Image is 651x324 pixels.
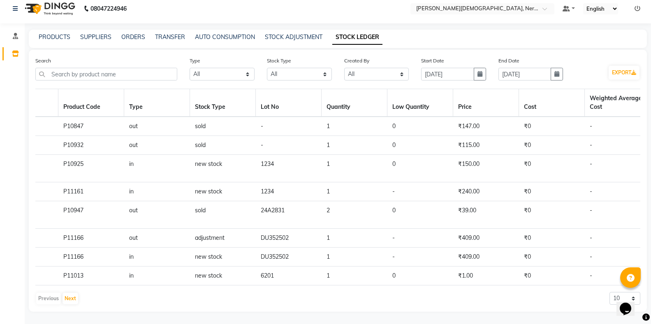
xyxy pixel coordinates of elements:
[453,89,519,117] th: Price
[387,248,453,267] td: -
[344,57,369,64] label: Created By
[267,57,291,64] label: Stock Type
[58,267,124,285] td: P11013
[190,229,256,248] td: adjustment
[256,267,322,285] td: 6201
[155,33,185,41] a: TRANSFER
[121,33,145,41] a: ORDERS
[39,33,70,41] a: PRODUCTS
[387,182,453,201] td: -
[58,182,124,201] td: P11161
[124,248,190,267] td: in
[190,89,256,117] th: Stock Type
[585,248,651,267] td: -
[190,267,256,285] td: new stock
[585,117,651,136] td: -
[519,155,585,182] td: ₹0
[453,201,519,229] td: ₹39.00
[322,201,387,229] td: 2
[585,155,651,182] td: -
[58,155,124,182] td: P10925
[190,57,200,64] label: Type
[453,248,519,267] td: ₹409.00
[256,155,322,182] td: 1234
[453,136,519,155] td: ₹115.00
[124,229,190,248] td: out
[322,117,387,136] td: 1
[124,117,190,136] td: out
[35,57,51,64] label: Search
[256,229,322,248] td: DU352502
[58,117,124,136] td: P10847
[63,293,78,304] button: Next
[256,89,322,117] th: Lot No
[453,267,519,285] td: ₹1.00
[519,182,585,201] td: ₹0
[322,155,387,182] td: 1
[190,182,256,201] td: new stock
[265,33,322,41] a: STOCK ADJUSTMENT
[498,57,519,64] label: End Date
[124,201,190,229] td: out
[387,117,453,136] td: 0
[322,136,387,155] td: 1
[58,229,124,248] td: P11166
[519,267,585,285] td: ₹0
[585,267,651,285] td: -
[190,155,256,182] td: new stock
[124,136,190,155] td: out
[322,89,387,117] th: Quantity
[256,182,322,201] td: 1234
[58,201,124,229] td: P10947
[387,155,453,182] td: 0
[453,229,519,248] td: ₹409.00
[58,136,124,155] td: P10932
[322,248,387,267] td: 1
[322,267,387,285] td: 1
[190,248,256,267] td: new stock
[585,229,651,248] td: -
[80,33,111,41] a: SUPPLIERS
[519,89,585,117] th: Cost
[387,136,453,155] td: 0
[322,182,387,201] td: 1
[322,229,387,248] td: 1
[387,89,453,117] th: Low Quantity
[519,117,585,136] td: ₹0
[387,267,453,285] td: 0
[124,267,190,285] td: in
[124,155,190,182] td: in
[609,66,639,80] button: EXPORT
[453,155,519,182] td: ₹150.00
[421,57,444,64] label: Start Date
[256,201,322,229] td: 24A2831
[387,201,453,229] td: 0
[519,248,585,267] td: ₹0
[58,248,124,267] td: P11166
[585,136,651,155] td: -
[190,201,256,229] td: sold
[256,248,322,267] td: DU352502
[124,89,190,117] th: Type
[616,291,643,316] iframe: chat widget
[519,229,585,248] td: ₹0
[519,201,585,229] td: ₹0
[453,117,519,136] td: ₹147.00
[256,117,322,136] td: -
[332,30,382,45] a: STOCK LEDGER
[195,33,255,41] a: AUTO CONSUMPTION
[35,68,177,80] input: Search by product name
[453,182,519,201] td: ₹240.00
[585,89,651,117] th: Weighted Average Cost
[190,136,256,155] td: sold
[585,182,651,201] td: -
[256,136,322,155] td: -
[124,182,190,201] td: in
[585,201,651,229] td: -
[519,136,585,155] td: ₹0
[387,229,453,248] td: -
[190,117,256,136] td: sold
[58,89,124,117] th: Product Code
